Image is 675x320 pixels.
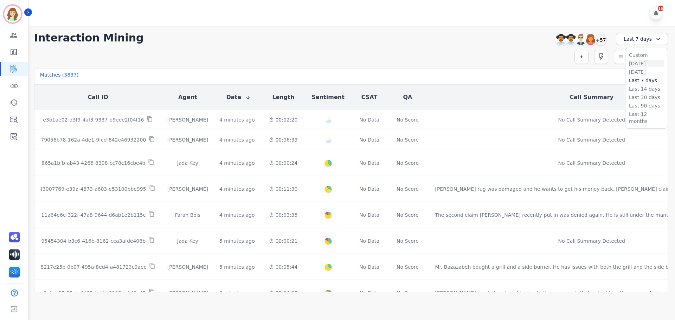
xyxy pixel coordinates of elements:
[359,289,380,296] div: No Data
[167,211,208,218] div: Farah Bois
[629,94,664,101] li: Last 30 days
[272,93,294,102] button: Length
[219,289,255,296] div: 6 minutes ago
[219,116,255,123] div: 4 minutes ago
[40,71,79,81] div: Matches ( 3837 )
[43,116,144,123] p: e3b1ae02-d3f9-4af3-9337-b9eee2f04f16
[219,136,255,143] div: 4 minutes ago
[167,159,208,166] div: Jada Key
[629,102,664,109] li: Last 90 days
[269,237,297,244] div: 00:00:21
[167,263,208,270] div: [PERSON_NAME]
[41,237,146,244] p: 95454304-b3c6-416b-8162-cca3afde408b
[269,185,297,192] div: 00:11:30
[41,185,146,192] p: f3007769-e39a-4873-a603-e53100bbe995
[397,263,419,270] div: No Score
[629,68,664,76] li: [DATE]
[226,93,251,102] button: Date
[397,289,419,296] div: No Score
[269,289,297,296] div: 00:04:20
[629,111,664,125] li: Last 12 months
[219,237,255,244] div: 5 minutes ago
[219,211,255,218] div: 4 minutes ago
[629,85,664,92] li: Last 14 days
[167,185,208,192] div: [PERSON_NAME]
[41,211,146,218] p: 11a64e6e-322f-47a8-9644-d6ab1e2b115c
[397,211,419,218] div: No Score
[178,93,197,102] button: Agent
[629,52,664,59] li: Custom
[167,237,208,244] div: Jada Key
[658,6,663,11] div: 15
[41,136,146,143] p: 79056b78-162a-4de1-9fcd-842e46932200
[219,159,255,166] div: 4 minutes ago
[629,60,664,67] li: [DATE]
[397,185,419,192] div: No Score
[219,263,255,270] div: 5 minutes ago
[359,136,380,143] div: No Data
[359,116,380,123] div: No Data
[397,116,419,123] div: No Score
[403,93,412,102] button: QA
[629,77,664,84] li: Last 7 days
[359,185,380,192] div: No Data
[219,185,255,192] div: 4 minutes ago
[359,263,380,270] div: No Data
[269,136,297,143] div: 00:06:39
[595,34,607,46] div: +57
[397,237,419,244] div: No Score
[359,211,380,218] div: No Data
[167,289,208,296] div: [PERSON_NAME]
[397,136,419,143] div: No Score
[616,33,668,45] div: Last 7 days
[359,237,380,244] div: No Data
[269,116,297,123] div: 00:02:20
[361,93,378,102] button: CSAT
[269,263,297,270] div: 00:05:44
[41,289,146,296] p: c0c1ca97-02cb-4d63-bdde-6005aa148e45
[34,32,144,44] h1: Interaction Mining
[41,159,145,166] p: 865a1bfb-ab43-4266-8308-cc78c16cbe4b
[4,6,21,22] img: Bordered avatar
[167,136,208,143] div: [PERSON_NAME]
[570,93,613,102] button: Call Summary
[397,159,419,166] div: No Score
[167,116,208,123] div: [PERSON_NAME]
[88,93,108,102] button: Call ID
[40,263,146,270] p: 8217e25b-0b07-495a-8ed4-a481723c9aec
[311,93,344,102] button: Sentiment
[269,159,297,166] div: 00:00:24
[269,211,297,218] div: 00:03:35
[359,159,380,166] div: No Data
